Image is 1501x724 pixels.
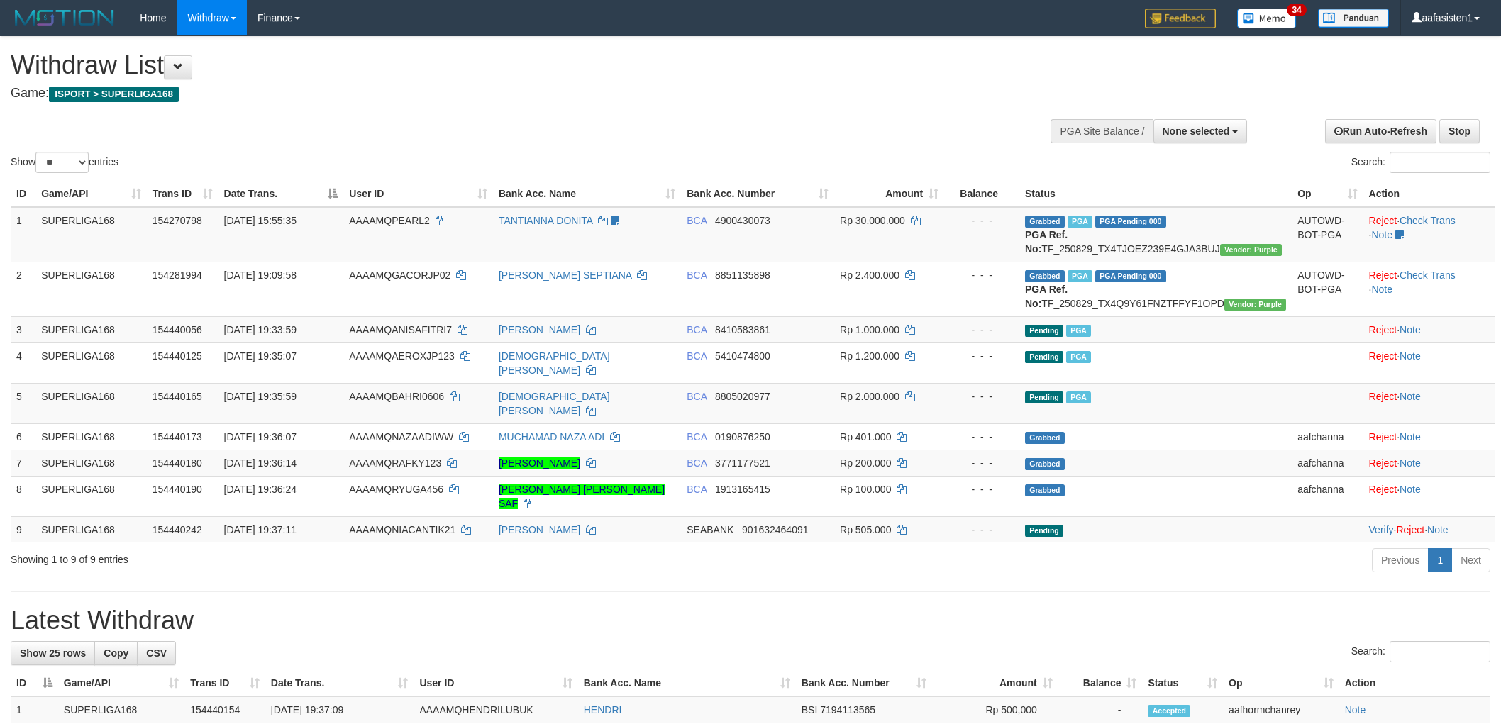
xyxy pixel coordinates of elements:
div: - - - [950,349,1014,363]
th: Status: activate to sort column ascending [1142,670,1223,696]
span: [DATE] 19:36:07 [224,431,297,442]
th: Balance: activate to sort column ascending [1058,670,1143,696]
a: HENDRI [584,704,622,715]
th: Amount: activate to sort column ascending [932,670,1058,696]
a: [PERSON_NAME] [499,457,580,469]
th: Trans ID: activate to sort column ascending [184,670,265,696]
a: Note [1400,431,1421,442]
td: · [1363,476,1495,516]
span: [DATE] 19:35:07 [224,350,297,362]
span: 154270798 [153,215,202,226]
td: · [1363,383,1495,423]
span: Grabbed [1025,458,1065,470]
td: TF_250829_TX4TJOEZ239E4GJA3BUJ [1019,207,1292,262]
span: Marked by aafsoycanthlai [1066,351,1091,363]
span: [DATE] 19:33:59 [224,324,297,335]
a: Reject [1396,524,1424,535]
span: BSI [802,704,818,715]
div: - - - [950,389,1014,403]
span: AAAAMQPEARL2 [349,215,430,226]
span: Copy 1913165415 to clipboard [715,484,770,495]
label: Show entries [11,152,118,173]
span: Grabbed [1025,484,1065,496]
td: · [1363,423,1495,450]
span: 154440056 [153,324,202,335]
td: aafchanna [1292,423,1363,450]
span: Rp 505.000 [840,524,891,535]
span: Rp 100.000 [840,484,891,495]
span: Rp 2.400.000 [840,269,899,281]
span: Copy 8805020977 to clipboard [715,391,770,402]
a: [PERSON_NAME] [PERSON_NAME] SAF [499,484,665,509]
span: BCA [687,484,707,495]
td: · · [1363,207,1495,262]
span: BCA [687,324,707,335]
div: - - - [950,213,1014,228]
th: Op: activate to sort column ascending [1223,670,1339,696]
span: Vendor URL: https://trx4.1velocity.biz [1220,244,1282,256]
span: [DATE] 19:09:58 [224,269,297,281]
a: [PERSON_NAME] [499,324,580,335]
span: [DATE] 15:55:35 [224,215,297,226]
td: SUPERLIGA168 [35,476,147,516]
th: Status [1019,181,1292,207]
span: [DATE] 19:36:24 [224,484,297,495]
div: - - - [950,523,1014,537]
span: Rp 1.200.000 [840,350,899,362]
span: Copy 4900430073 to clipboard [715,215,770,226]
span: Grabbed [1025,216,1065,228]
td: Rp 500,000 [932,696,1058,723]
span: 154281994 [153,269,202,281]
td: SUPERLIGA168 [35,423,147,450]
span: Rp 1.000.000 [840,324,899,335]
b: PGA Ref. No: [1025,229,1068,255]
span: AAAAMQRAFKY123 [349,457,441,469]
td: SUPERLIGA168 [58,696,184,723]
span: 154440242 [153,524,202,535]
span: 154440125 [153,350,202,362]
span: 34 [1287,4,1306,16]
td: SUPERLIGA168 [35,316,147,342]
span: BCA [687,457,707,469]
span: Vendor URL: https://trx4.1velocity.biz [1224,299,1286,311]
h1: Latest Withdraw [11,606,1490,635]
span: Pending [1025,391,1063,403]
a: Note [1400,484,1421,495]
div: PGA Site Balance / [1051,119,1153,143]
a: Note [1371,284,1392,295]
span: Rp 30.000.000 [840,215,905,226]
span: BCA [687,431,707,442]
span: BCA [687,215,707,226]
span: [DATE] 19:37:11 [224,524,297,535]
td: 9 [11,516,35,542]
th: Bank Acc. Number: activate to sort column ascending [796,670,932,696]
th: Bank Acc. Name: activate to sort column ascending [493,181,681,207]
td: SUPERLIGA168 [35,450,147,476]
td: 2 [11,262,35,316]
span: 154440180 [153,457,202,469]
span: Rp 2.000.000 [840,391,899,402]
td: · [1363,450,1495,476]
span: Pending [1025,525,1063,537]
a: Verify [1369,524,1394,535]
span: AAAAMQNAZAADIWW [349,431,453,442]
span: 154440165 [153,391,202,402]
img: Button%20Memo.svg [1237,9,1297,28]
span: Copy 8410583861 to clipboard [715,324,770,335]
span: Copy 3771177521 to clipboard [715,457,770,469]
span: Rp 200.000 [840,457,891,469]
a: Next [1451,548,1490,572]
span: ISPORT > SUPERLIGA168 [49,87,179,102]
span: [DATE] 19:35:59 [224,391,297,402]
th: Action [1363,181,1495,207]
td: SUPERLIGA168 [35,207,147,262]
th: Game/API: activate to sort column ascending [35,181,147,207]
td: SUPERLIGA168 [35,262,147,316]
td: AUTOWD-BOT-PGA [1292,207,1363,262]
a: Reject [1369,391,1397,402]
span: Marked by aafmaleo [1068,216,1092,228]
a: Reject [1369,215,1397,226]
td: 4 [11,342,35,383]
td: 1 [11,696,58,723]
a: [PERSON_NAME] SEPTIANA [499,269,632,281]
